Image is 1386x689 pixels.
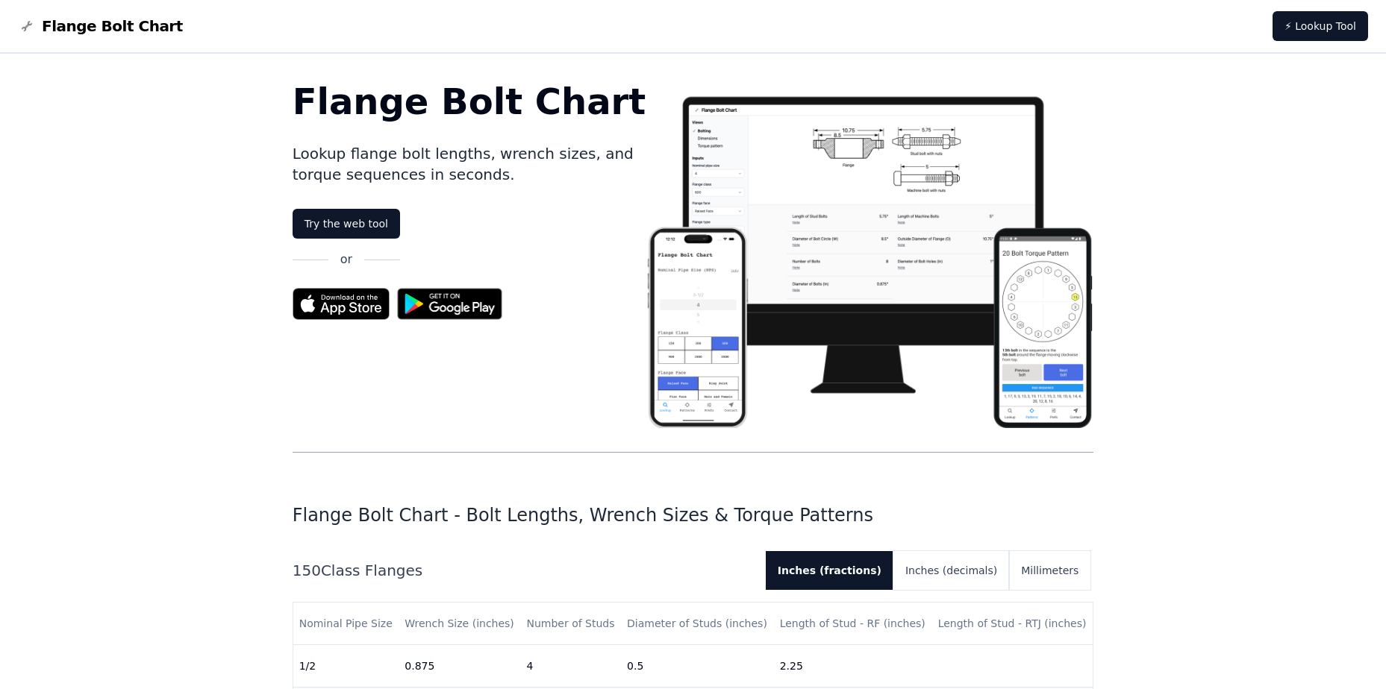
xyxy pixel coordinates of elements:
th: Nominal Pipe Size [293,603,399,645]
td: 0.875 [399,645,520,688]
h1: Flange Bolt Chart - Bolt Lengths, Wrench Sizes & Torque Patterns [293,503,1094,527]
th: Number of Studs [520,603,621,645]
h2: 150 Class Flanges [293,560,754,581]
td: 4 [520,645,621,688]
a: Try the web tool [293,209,400,239]
h1: Flange Bolt Chart [293,84,646,119]
td: 2.25 [774,645,932,688]
img: Flange bolt chart app screenshot [646,84,1093,428]
img: App Store badge for the Flange Bolt Chart app [293,288,390,320]
a: Flange Bolt Chart LogoFlange Bolt Chart [18,16,183,37]
p: Lookup flange bolt lengths, wrench sizes, and torque sequences in seconds. [293,143,646,185]
a: ⚡ Lookup Tool [1273,11,1368,41]
span: Flange Bolt Chart [42,16,183,37]
td: 1/2 [293,645,399,688]
td: 0.5 [621,645,774,688]
th: Wrench Size (inches) [399,603,520,645]
button: Inches (fractions) [766,551,893,590]
p: or [340,251,352,268]
th: Length of Stud - RF (inches) [774,603,932,645]
th: Diameter of Studs (inches) [621,603,774,645]
button: Millimeters [1009,551,1090,590]
img: Get it on Google Play [390,280,511,327]
th: Length of Stud - RTJ (inches) [932,603,1093,645]
img: Flange Bolt Chart Logo [18,17,36,35]
button: Inches (decimals) [893,551,1009,590]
